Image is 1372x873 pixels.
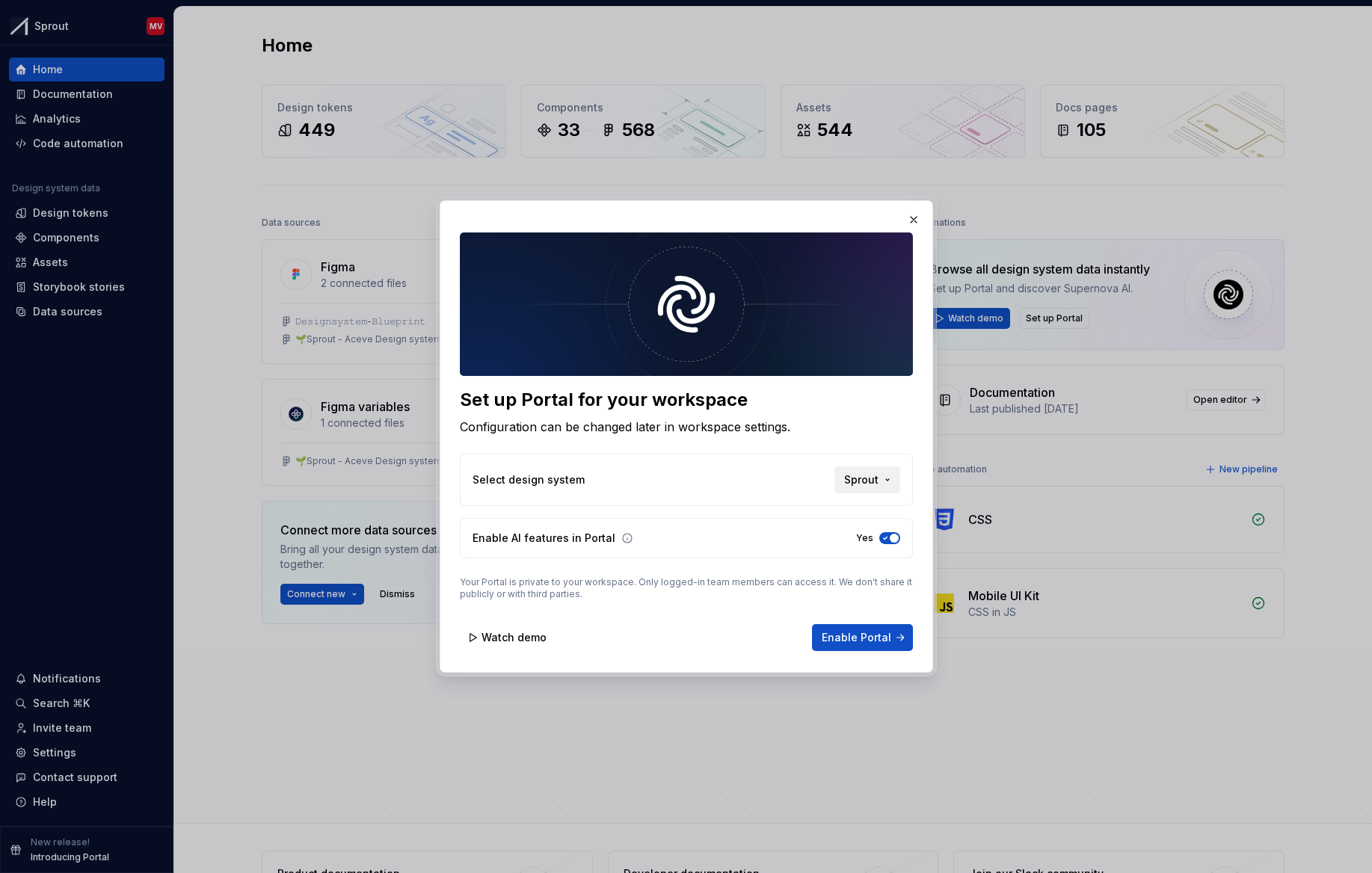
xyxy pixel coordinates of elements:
[812,624,913,651] button: Enable Portal
[856,532,873,544] label: Yes
[460,388,913,412] div: Set up Portal for your workspace
[460,624,556,651] button: Watch demo
[834,466,900,493] button: Sprout
[844,472,879,487] span: Sprout
[460,576,913,600] p: Your Portal is private to your workspace. Only logged-in team members can access it. We don't sha...
[473,472,585,487] p: Select design system
[482,630,547,645] span: Watch demo
[822,630,891,645] span: Enable Portal
[473,531,615,546] p: Enable AI features in Portal
[460,418,913,436] div: Configuration can be changed later in workspace settings.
